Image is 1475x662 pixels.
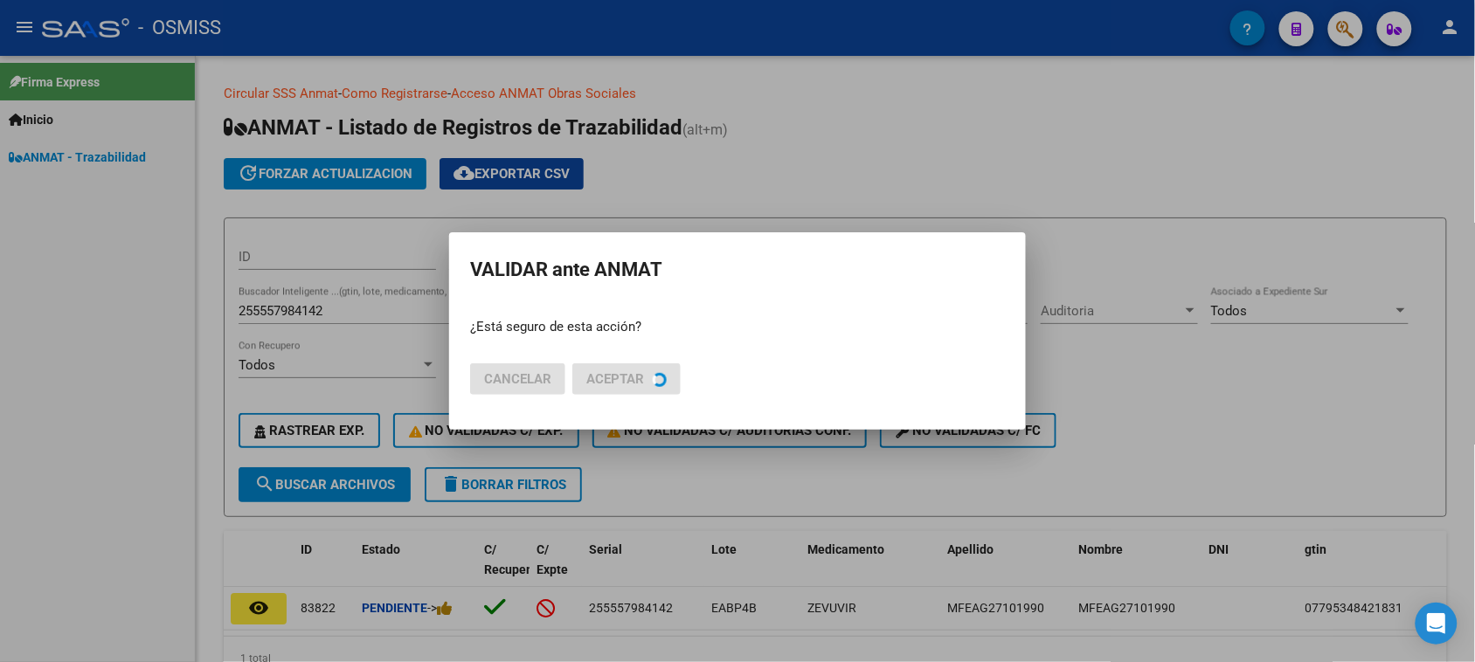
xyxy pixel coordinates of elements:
div: Open Intercom Messenger [1416,603,1458,645]
button: Cancelar [470,363,565,395]
p: ¿Está seguro de esta acción? [470,317,1005,337]
span: Cancelar [484,371,551,387]
span: Aceptar [586,371,644,387]
h2: VALIDAR ante ANMAT [470,253,1005,286]
button: Aceptar [572,363,681,395]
